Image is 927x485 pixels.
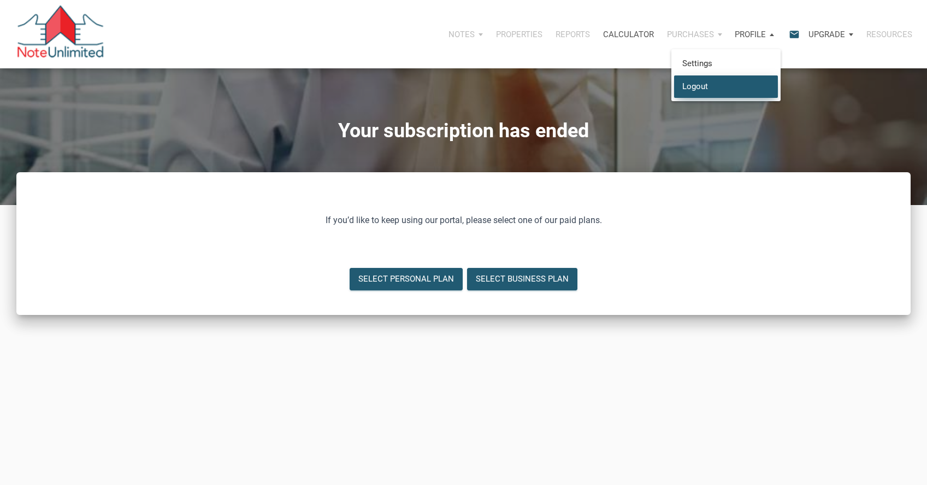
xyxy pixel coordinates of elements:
[8,120,919,142] h1: Your subscription has ended
[781,18,802,51] button: email
[860,18,919,51] button: Resources
[16,5,104,63] img: NoteUnlimited
[476,273,569,285] div: Select Business Plan
[326,214,602,227] div: If you’d like to keep using our portal, please select one of our paid plans.
[802,18,860,51] button: Upgrade
[728,18,781,51] button: Profile
[549,18,597,51] button: Reports
[603,30,654,39] p: Calculator
[467,268,577,290] a: Select Business Plan
[728,18,781,51] a: Profile SettingsLogout
[735,30,766,39] p: Profile
[496,30,542,39] p: Properties
[597,18,660,51] a: Calculator
[489,18,549,51] button: Properties
[556,30,590,39] p: Reports
[808,30,845,39] p: Upgrade
[674,52,778,75] a: Settings
[350,268,463,290] a: Select Personal Plan
[866,30,912,39] p: Resources
[674,75,778,97] a: Logout
[788,28,801,40] i: email
[358,273,454,285] div: Select Personal Plan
